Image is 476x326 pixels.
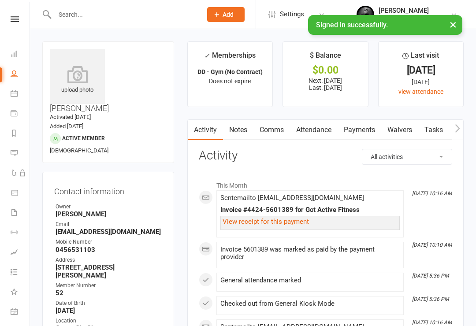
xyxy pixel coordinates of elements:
[11,124,30,144] a: Reports
[56,228,162,236] strong: [EMAIL_ADDRESS][DOMAIN_NAME]
[199,149,452,163] h3: Activity
[56,203,162,211] div: Owner
[291,77,360,91] p: Next: [DATE] Last: [DATE]
[56,307,162,315] strong: [DATE]
[290,120,338,140] a: Attendance
[56,238,162,246] div: Mobile Number
[11,45,30,65] a: Dashboard
[379,7,429,15] div: [PERSON_NAME]
[56,256,162,264] div: Address
[387,77,455,87] div: [DATE]
[310,50,341,66] div: $ Balance
[11,65,30,85] a: People
[199,176,452,190] li: This Month
[445,15,461,34] button: ×
[204,52,210,60] i: ✓
[11,85,30,104] a: Calendar
[56,282,162,290] div: Member Number
[50,49,167,113] h3: [PERSON_NAME]
[11,243,30,263] a: Assessments
[379,15,429,22] div: Got Active Fitness
[220,246,400,261] div: Invoice 5601389 was marked as paid by the payment provider
[223,120,253,140] a: Notes
[280,4,304,24] span: Settings
[52,8,196,21] input: Search...
[220,277,400,284] div: General attendance marked
[56,220,162,229] div: Email
[11,184,30,204] a: Product Sales
[50,123,83,130] time: Added [DATE]
[387,66,455,75] div: [DATE]
[316,21,388,29] span: Signed in successfully.
[412,296,449,302] i: [DATE] 5:36 PM
[207,7,245,22] button: Add
[56,289,162,297] strong: 52
[188,120,223,140] a: Activity
[357,6,374,23] img: thumb_image1544090673.png
[220,300,400,307] div: Checked out from General Kiosk Mode
[220,206,400,214] div: Invoice #4424-5601389 for Got Active Fitness
[412,319,452,326] i: [DATE] 10:16 AM
[398,88,443,95] a: view attendance
[253,120,290,140] a: Comms
[56,299,162,307] div: Date of Birth
[50,147,108,154] span: [DEMOGRAPHIC_DATA]
[402,50,439,66] div: Last visit
[412,190,452,196] i: [DATE] 10:16 AM
[197,68,263,75] strong: DD - Gym (No Contract)
[62,135,105,141] span: Active member
[412,273,449,279] i: [DATE] 5:36 PM
[412,242,452,248] i: [DATE] 10:10 AM
[223,218,309,226] a: View receipt for this payment
[11,104,30,124] a: Payments
[56,263,162,279] strong: [STREET_ADDRESS][PERSON_NAME]
[56,246,162,254] strong: 0456531103
[209,78,251,85] span: Does not expire
[291,66,360,75] div: $0.00
[418,120,449,140] a: Tasks
[204,50,256,66] div: Memberships
[11,283,30,303] a: What's New
[54,184,162,196] h3: Contact information
[223,11,234,18] span: Add
[381,120,418,140] a: Waivers
[50,66,105,95] div: upload photo
[220,194,364,202] span: Sent email to [EMAIL_ADDRESS][DOMAIN_NAME]
[56,210,162,218] strong: [PERSON_NAME]
[338,120,381,140] a: Payments
[50,114,91,120] time: Activated [DATE]
[11,303,30,322] a: General attendance kiosk mode
[56,317,162,325] div: Location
